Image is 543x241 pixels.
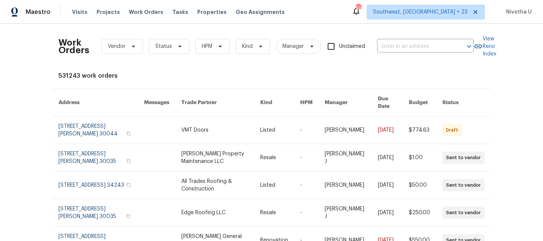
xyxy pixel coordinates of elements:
[474,35,496,58] a: View Reno Index
[202,43,212,50] span: HPM
[138,89,175,117] th: Messages
[254,199,294,227] td: Resale
[464,41,474,52] button: Open
[294,199,319,227] td: -
[155,43,172,50] span: Status
[26,8,51,16] span: Maestro
[294,89,319,117] th: HPM
[372,89,403,117] th: Due Date
[108,43,126,50] span: Vendor
[197,8,227,16] span: Properties
[294,144,319,172] td: -
[175,89,254,117] th: Trade Partner
[175,172,254,199] td: All Trades Roofing & Construction
[58,39,89,54] h2: Work Orders
[436,89,491,117] th: Status
[319,144,372,172] td: [PERSON_NAME] J
[242,43,253,50] span: Kind
[97,8,120,16] span: Projects
[403,89,436,117] th: Budget
[294,172,319,199] td: -
[72,8,87,16] span: Visits
[319,199,372,227] td: [PERSON_NAME] J
[254,89,294,117] th: Kind
[319,172,372,199] td: [PERSON_NAME]
[254,172,294,199] td: Listed
[254,117,294,144] td: Listed
[319,117,372,144] td: [PERSON_NAME]
[373,8,468,16] span: Southwest, [GEOGRAPHIC_DATA] + 23
[319,89,372,117] th: Manager
[356,5,361,12] div: 521
[377,41,452,52] input: Enter in an address
[339,43,365,51] span: Unclaimed
[172,9,188,15] span: Tasks
[294,117,319,144] td: -
[125,213,132,220] button: Copy Address
[236,8,285,16] span: Geo Assignments
[175,117,254,144] td: VMT Doors
[175,144,254,172] td: [PERSON_NAME] Property Maintenance LLC
[503,8,532,16] span: Nivetha U
[129,8,163,16] span: Work Orders
[52,89,138,117] th: Address
[282,43,304,50] span: Manager
[254,144,294,172] td: Resale
[125,181,132,188] button: Copy Address
[58,72,485,80] div: 531243 work orders
[175,199,254,227] td: Edge Roofing LLC
[125,158,132,164] button: Copy Address
[125,130,132,137] button: Copy Address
